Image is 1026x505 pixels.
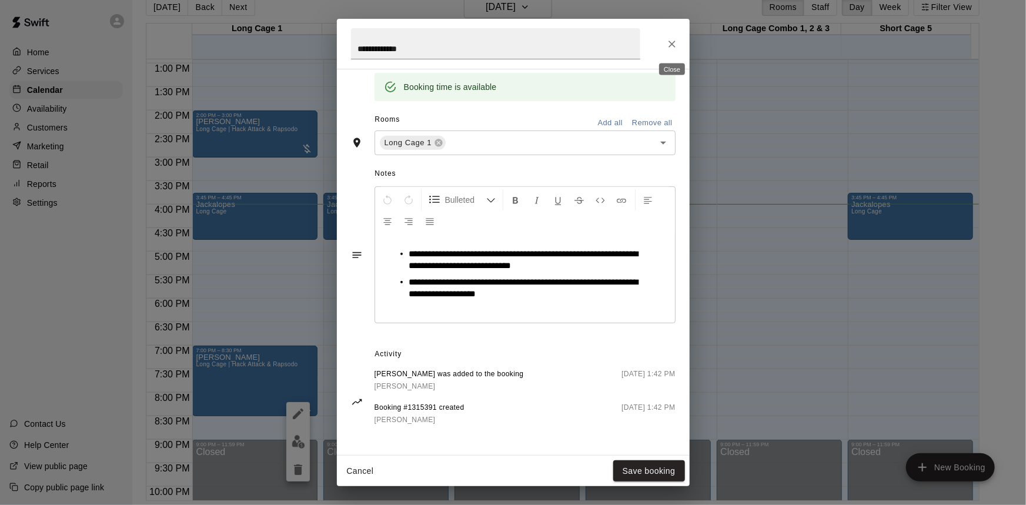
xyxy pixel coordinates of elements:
div: Long Cage 1 [380,136,446,150]
a: [PERSON_NAME] [375,414,464,426]
button: Undo [377,189,397,210]
button: Open [655,135,671,151]
button: Format Bold [506,189,526,210]
button: Format Strikethrough [569,189,589,210]
button: Format Italics [527,189,547,210]
button: Remove all [629,114,676,132]
button: Add all [591,114,629,132]
button: Insert Link [611,189,631,210]
button: Save booking [613,460,685,482]
span: [DATE] 1:42 PM [621,369,675,393]
span: [PERSON_NAME] [375,416,436,424]
span: Bulleted List [445,194,486,206]
div: Close [659,63,685,75]
span: Rooms [375,115,400,123]
span: [PERSON_NAME] was added to the booking [375,369,524,380]
button: Right Align [399,210,419,232]
span: Long Cage 1 [380,137,437,149]
span: Activity [375,345,675,364]
button: Justify Align [420,210,440,232]
button: Insert Code [590,189,610,210]
svg: Activity [351,396,363,408]
button: Left Align [638,189,658,210]
button: Center Align [377,210,397,232]
span: Booking #1315391 created [375,402,464,414]
button: Format Underline [548,189,568,210]
svg: Notes [351,249,363,261]
button: Formatting Options [424,189,500,210]
button: Close [661,34,683,55]
span: Notes [375,165,675,183]
button: Cancel [342,460,379,482]
span: [PERSON_NAME] [375,382,436,390]
div: Booking time is available [404,76,497,98]
svg: Rooms [351,137,363,149]
span: [DATE] 1:42 PM [621,402,675,426]
a: [PERSON_NAME] [375,380,524,393]
button: Redo [399,189,419,210]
